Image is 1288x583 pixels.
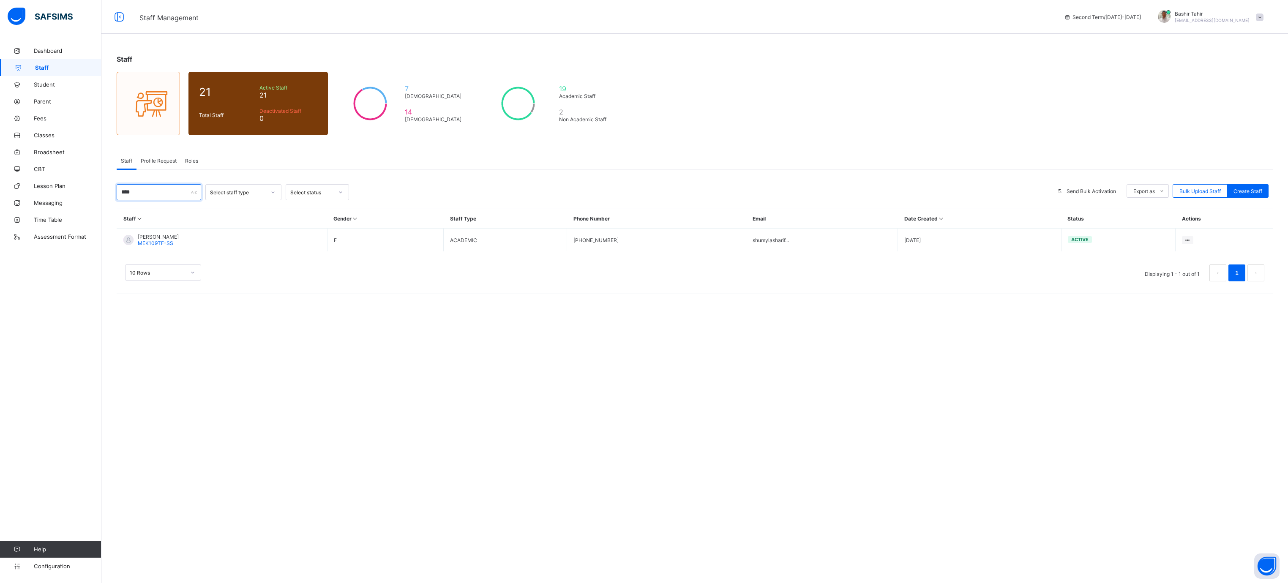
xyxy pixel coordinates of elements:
span: Staff [35,64,101,71]
span: Roles [185,158,198,164]
li: 下一页 [1247,264,1264,281]
th: Phone Number [567,209,746,229]
span: Student [34,81,101,88]
span: Send Bulk Activation [1067,188,1116,194]
span: Broadsheet [34,149,101,155]
span: Academic Staff [559,93,613,99]
span: 21 [199,85,255,98]
span: Messaging [34,199,101,206]
td: ACADEMIC [444,229,567,252]
li: 上一页 [1209,264,1226,281]
span: Lesson Plan [34,183,101,189]
span: active [1071,237,1089,242]
td: shumylasharif... [746,229,898,252]
span: Non Academic Staff [559,116,613,123]
div: Select staff type [210,189,266,196]
span: Staff Management [139,14,199,22]
i: Sort in Ascending Order [938,215,945,222]
span: CBT [34,166,101,172]
li: Displaying 1 - 1 out of 1 [1138,264,1206,281]
span: Bashir Tahir [1175,11,1250,17]
span: Bulk Upload Staff [1179,188,1221,194]
span: Help [34,546,101,553]
span: [DEMOGRAPHIC_DATA] [405,116,465,123]
span: Parent [34,98,101,105]
span: 7 [405,84,465,93]
span: Deactivated Staff [259,108,317,114]
button: prev page [1209,264,1226,281]
span: Configuration [34,563,101,569]
span: 0 [259,114,317,123]
span: 2 [559,108,613,116]
span: Profile Request [141,158,177,164]
th: Status [1061,209,1175,229]
span: [EMAIL_ADDRESS][DOMAIN_NAME] [1175,18,1250,23]
li: 1 [1228,264,1245,281]
span: Active Staff [259,84,317,91]
i: Sort in Ascending Order [352,215,359,222]
i: Sort in Ascending Order [136,215,143,222]
th: Staff Type [444,209,567,229]
span: Export as [1133,188,1155,194]
span: Fees [34,115,101,122]
span: Create Staff [1233,188,1262,194]
span: MEK109TF-SS [138,240,173,246]
span: 19 [559,84,613,93]
td: [DATE] [898,229,1061,252]
span: Classes [34,132,101,139]
div: Total Staff [197,110,257,120]
th: Gender [327,209,444,229]
td: F [327,229,444,252]
span: Dashboard [34,47,101,54]
th: Email [746,209,898,229]
a: 1 [1233,267,1241,278]
span: 14 [405,108,465,116]
span: [DEMOGRAPHIC_DATA] [405,93,465,99]
span: Staff [117,55,132,63]
span: Time Table [34,216,101,223]
img: safsims [8,8,73,25]
div: 10 Rows [130,270,186,276]
div: BashirTahir [1149,10,1268,24]
span: Assessment Format [34,233,101,240]
button: Open asap [1254,553,1280,579]
div: Select status [290,189,333,196]
th: Staff [117,209,327,229]
span: Staff [121,158,132,164]
span: session/term information [1064,14,1141,20]
span: [PERSON_NAME] [138,234,179,240]
td: [PHONE_NUMBER] [567,229,746,252]
th: Actions [1176,209,1273,229]
th: Date Created [898,209,1061,229]
span: 21 [259,91,317,99]
button: next page [1247,264,1264,281]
